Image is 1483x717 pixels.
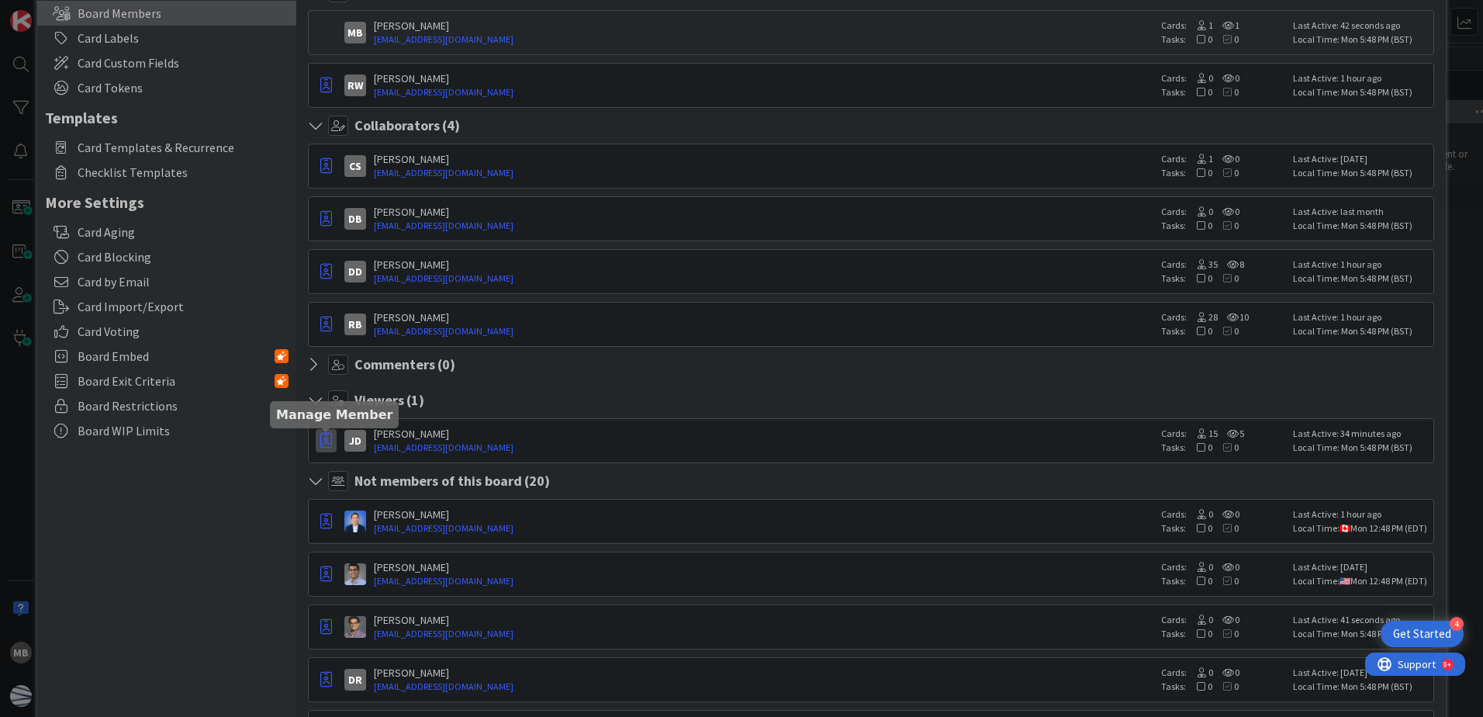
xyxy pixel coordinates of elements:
div: RW [344,74,366,96]
div: DR [344,669,366,691]
div: Tasks: [1161,85,1285,99]
div: Local Time: Mon 5:48 PM (BST) [1293,33,1429,47]
div: Last Active: 34 minutes ago [1293,427,1429,441]
div: [PERSON_NAME] [374,666,1153,680]
span: 0 [1186,325,1212,337]
div: Local Time: Mon 12:48 PM (EDT) [1293,574,1429,588]
span: 0 [1212,86,1239,98]
div: Cards: [1161,613,1285,627]
span: Card Templates & Recurrence [78,138,289,157]
div: Board WIP Limits [37,418,296,443]
div: Last Active: last month [1293,205,1429,219]
a: [EMAIL_ADDRESS][DOMAIN_NAME] [374,33,1153,47]
div: [PERSON_NAME] [374,152,1153,166]
div: [PERSON_NAME] [374,19,1153,33]
div: Tasks: [1161,324,1285,338]
span: Card Voting [78,322,289,341]
div: Last Active: 1 hour ago [1293,507,1429,521]
div: Tasks: [1161,166,1285,180]
div: Tasks: [1161,219,1285,233]
span: ( 20 ) [524,472,550,490]
span: 0 [1186,33,1212,45]
div: DD [344,261,366,282]
a: [EMAIL_ADDRESS][DOMAIN_NAME] [374,219,1153,233]
span: 0 [1186,442,1212,453]
a: [EMAIL_ADDRESS][DOMAIN_NAME] [374,680,1153,694]
div: Local Time: Mon 5:48 PM (BST) [1293,166,1429,180]
span: 0 [1213,72,1239,84]
span: 0 [1186,628,1212,639]
span: 0 [1212,442,1239,453]
div: Last Active: 1 hour ago [1293,258,1429,272]
div: RB [344,313,366,335]
div: Cards: [1161,19,1285,33]
span: ( 4 ) [442,116,460,134]
h5: Manage Member [276,407,392,422]
div: Card Import/Export [37,294,296,319]
h4: Not members of this board [354,473,550,490]
a: [EMAIL_ADDRESS][DOMAIN_NAME] [374,574,1153,588]
a: [EMAIL_ADDRESS][DOMAIN_NAME] [374,166,1153,180]
span: 0 [1213,206,1239,217]
div: Last Active: [DATE] [1293,666,1429,680]
span: Checklist Templates [78,163,289,182]
div: Cards: [1161,71,1285,85]
div: Tasks: [1161,521,1285,535]
img: ca.png [1340,525,1350,532]
span: Board Exit Criteria [78,372,275,390]
span: 10 [1218,311,1249,323]
span: 0 [1187,206,1213,217]
span: 0 [1212,522,1239,534]
span: 8 [1218,258,1244,270]
img: us.png [1340,577,1350,585]
span: 0 [1186,167,1212,178]
span: Card Tokens [78,78,289,97]
div: Tasks: [1161,441,1285,455]
span: 0 [1212,33,1239,45]
div: JD [344,430,366,452]
a: [EMAIL_ADDRESS][DOMAIN_NAME] [374,521,1153,535]
h5: More Settings [45,192,289,212]
div: Cards: [1161,507,1285,521]
span: ( 0 ) [437,355,455,373]
a: [EMAIL_ADDRESS][DOMAIN_NAME] [374,85,1153,99]
div: Cards: [1161,258,1285,272]
span: 0 [1212,325,1239,337]
span: 0 [1186,272,1212,284]
img: CS [344,616,366,638]
div: 9+ [78,6,86,19]
span: Card Custom Fields [78,54,289,72]
span: 5 [1218,428,1244,439]
div: [PERSON_NAME] [374,427,1153,441]
span: Card by Email [78,272,289,291]
span: 1 [1187,19,1213,31]
span: 0 [1187,614,1213,625]
a: [EMAIL_ADDRESS][DOMAIN_NAME] [374,272,1153,286]
span: Support [33,2,71,21]
span: 15 [1187,428,1218,439]
span: 0 [1213,508,1239,520]
h5: Templates [45,108,289,127]
span: 0 [1212,628,1239,639]
div: Tasks: [1161,272,1285,286]
div: Last Active: 42 seconds ago [1293,19,1429,33]
div: Card Blocking [37,244,296,269]
span: 1 [1187,153,1213,165]
span: 0 [1186,575,1212,587]
span: 1 [1213,19,1239,31]
div: Cards: [1161,205,1285,219]
div: Tasks: [1161,33,1285,47]
img: AP [344,563,366,585]
div: Last Active: 1 hour ago [1293,71,1429,85]
span: 35 [1187,258,1218,270]
div: [PERSON_NAME] [374,507,1153,521]
h4: Commenters [354,356,455,373]
span: 0 [1212,681,1239,692]
span: 0 [1187,72,1213,84]
div: Cards: [1161,666,1285,680]
div: Tasks: [1161,574,1285,588]
div: Local Time: Mon 5:48 PM (BST) [1293,85,1429,99]
span: 0 [1213,561,1239,573]
span: 0 [1212,272,1239,284]
span: 0 [1186,220,1212,231]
